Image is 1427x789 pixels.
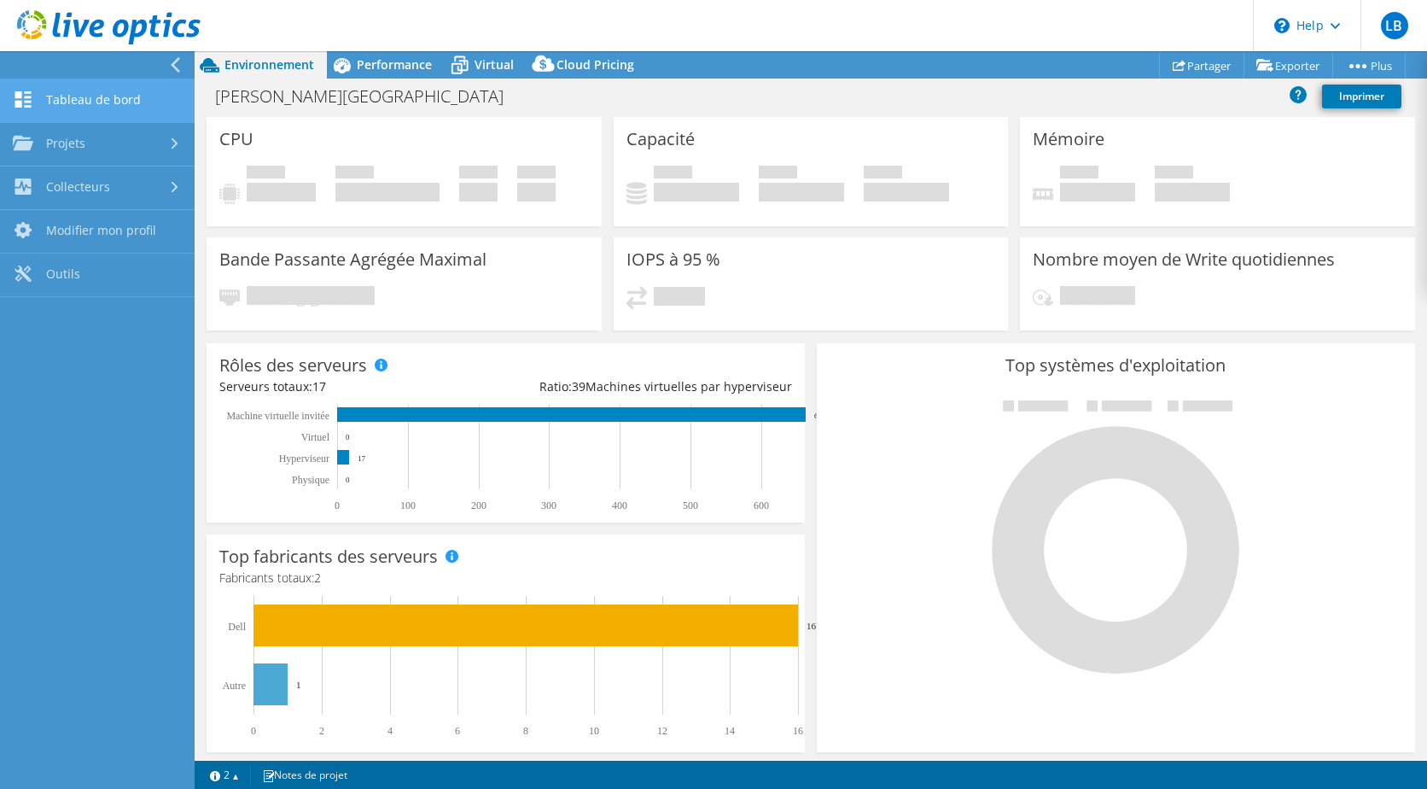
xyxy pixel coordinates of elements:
[657,725,667,737] text: 12
[523,725,528,737] text: 8
[864,183,949,202] h4: 773,14 Tio
[357,56,432,73] span: Performance
[1244,52,1333,79] a: Exporter
[759,166,797,183] span: Espace libre
[807,621,817,631] text: 16
[830,356,1402,375] h3: Top systèmes d'exploitation
[219,569,792,587] h4: Fabricants totaux:
[296,680,301,690] text: 1
[505,377,791,396] div: Ratio: Machines virtuelles par hyperviseur
[1033,250,1335,269] h3: Nombre moyen de Write quotidiennes
[1033,130,1104,149] h3: Mémoire
[626,250,720,269] h3: IOPS à 95 %
[517,183,556,202] h4: 33
[471,500,486,511] text: 200
[346,476,350,484] text: 0
[219,250,486,269] h3: Bande Passante Agrégée Maximal
[250,764,359,786] a: Notes de projet
[228,621,246,633] text: Dell
[541,500,556,511] text: 300
[314,570,321,586] span: 2
[455,725,460,737] text: 6
[654,287,705,306] h4: 28478
[589,725,599,737] text: 10
[1274,18,1290,33] svg: \n
[1332,52,1406,79] a: Plus
[1060,286,1135,305] h4: 15,49 Tio
[335,183,440,202] h4: 2119,60 GHz
[626,130,695,149] h3: Capacité
[335,166,374,183] span: CPU net
[517,166,556,183] span: Sockets de CPU
[207,87,530,106] h1: [PERSON_NAME][GEOGRAPHIC_DATA]
[654,183,739,202] h4: 313,64 Tio
[1322,85,1401,108] a: Imprimer
[223,680,246,692] text: Autre
[459,166,498,183] span: Coeurs
[725,725,735,737] text: 14
[251,725,256,737] text: 0
[219,130,253,149] h3: CPU
[1381,12,1408,39] span: LB
[459,183,498,202] h4: 786
[319,725,324,737] text: 2
[612,500,627,511] text: 400
[1159,52,1244,79] a: Partager
[198,764,251,786] a: 2
[475,56,514,73] span: Virtual
[683,500,698,511] text: 500
[279,453,329,465] text: Hyperviseur
[556,56,634,73] span: Cloud Pricing
[219,377,505,396] div: Serveurs totaux:
[358,454,366,463] text: 17
[312,378,326,394] span: 17
[247,183,316,202] h4: 953 GHz
[247,286,375,305] h4: 53,72 gigabits/s
[292,474,329,486] text: Physique
[219,356,367,375] h3: Rôles des serveurs
[387,725,393,737] text: 4
[335,500,340,511] text: 0
[247,166,285,183] span: Pic de CPU
[1060,166,1098,183] span: Utilisation maximale de la mémoire
[219,547,438,566] h3: Top fabricants des serveurs
[1155,183,1230,202] h4: 24,51 Tio
[1060,183,1135,202] h4: 11,00 Tio
[226,410,329,422] tspan: Machine virtuelle invitée
[759,183,844,202] h4: 459,50 Tio
[224,56,314,73] span: Environnement
[864,166,902,183] span: Total
[654,166,692,183] span: Utilisé
[754,500,769,511] text: 600
[572,378,585,394] span: 39
[793,725,803,737] text: 16
[1155,166,1193,183] span: Mémoire totale
[400,500,416,511] text: 100
[346,433,350,441] text: 0
[301,431,330,443] text: Virtuel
